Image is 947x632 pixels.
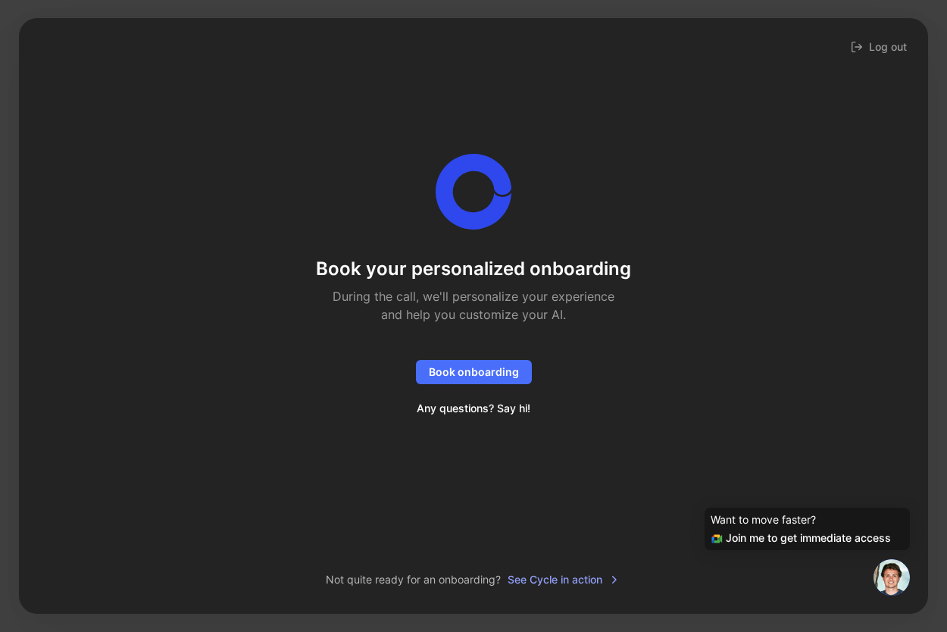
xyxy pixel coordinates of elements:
[316,257,631,281] h1: Book your personalized onboarding
[429,363,519,381] span: Book onboarding
[417,399,530,418] span: Any questions? Say hi!
[326,571,501,589] span: Not quite ready for an onboarding?
[324,287,623,324] h2: During the call, we'll personalize your experience and help you customize your AI.
[711,529,904,547] div: Join me to get immediate access
[404,396,543,421] button: Any questions? Say hi!
[848,36,910,58] button: Log out
[508,571,620,589] span: See Cycle in action
[416,360,532,384] button: Book onboarding
[507,570,621,590] button: See Cycle in action
[711,511,904,529] div: Want to move faster?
